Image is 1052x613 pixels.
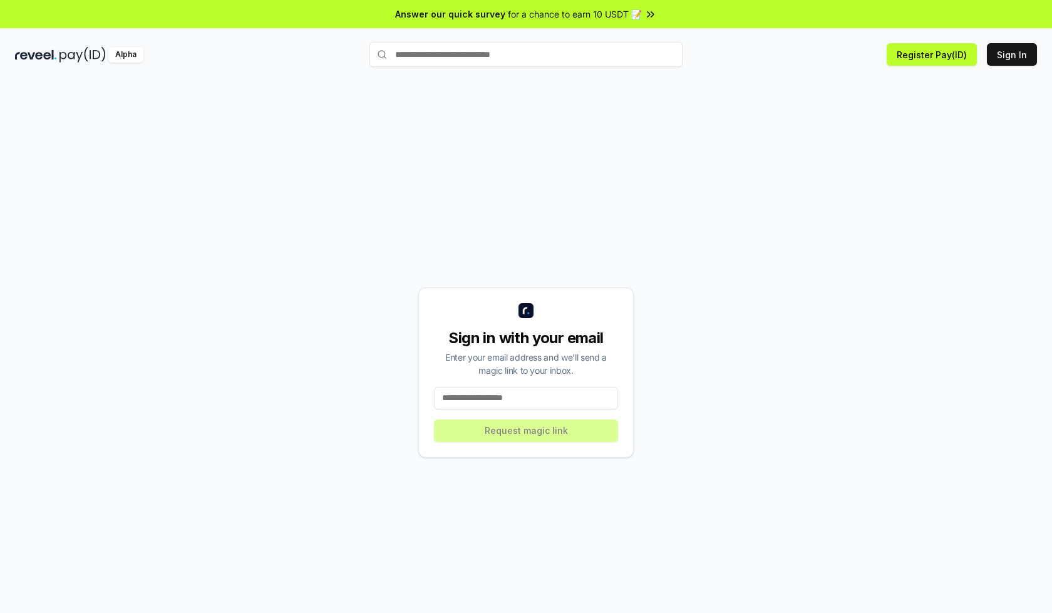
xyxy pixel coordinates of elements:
div: Enter your email address and we’ll send a magic link to your inbox. [434,351,618,377]
button: Register Pay(ID) [887,43,977,66]
img: reveel_dark [15,47,57,63]
div: Alpha [108,47,143,63]
button: Sign In [987,43,1037,66]
span: Answer our quick survey [395,8,505,21]
span: for a chance to earn 10 USDT 📝 [508,8,642,21]
img: pay_id [59,47,106,63]
div: Sign in with your email [434,328,618,348]
img: logo_small [518,303,534,318]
